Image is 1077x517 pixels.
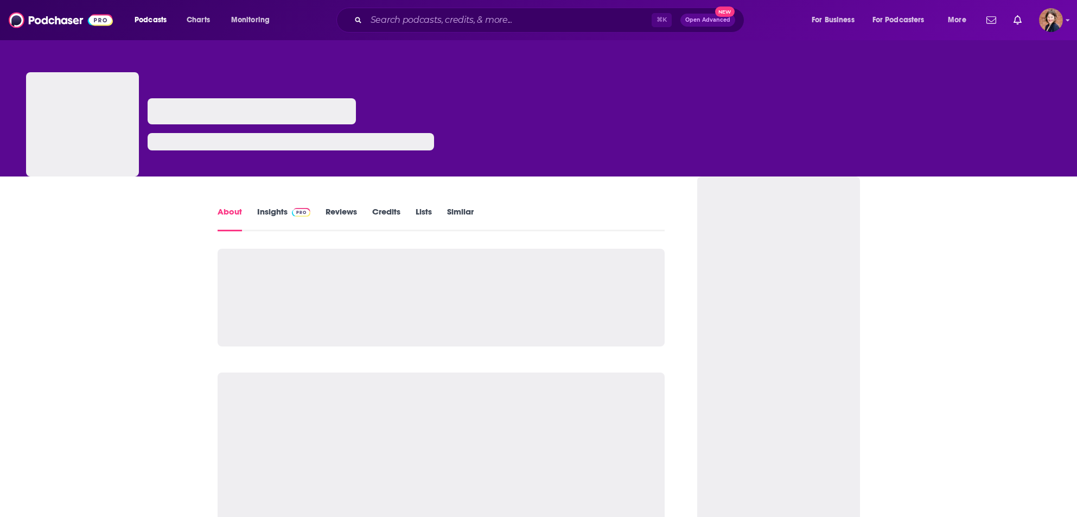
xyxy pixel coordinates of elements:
[257,206,311,231] a: InsightsPodchaser Pro
[372,206,400,231] a: Credits
[218,206,242,231] a: About
[366,11,652,29] input: Search podcasts, credits, & more...
[948,12,966,28] span: More
[9,10,113,30] img: Podchaser - Follow, Share and Rate Podcasts
[187,12,210,28] span: Charts
[804,11,868,29] button: open menu
[982,11,1000,29] a: Show notifications dropdown
[1039,8,1063,32] span: Logged in as alafair66639
[1009,11,1026,29] a: Show notifications dropdown
[1039,8,1063,32] button: Show profile menu
[865,11,940,29] button: open menu
[940,11,980,29] button: open menu
[416,206,432,231] a: Lists
[127,11,181,29] button: open menu
[326,206,357,231] a: Reviews
[652,13,672,27] span: ⌘ K
[231,12,270,28] span: Monitoring
[685,17,730,23] span: Open Advanced
[180,11,216,29] a: Charts
[715,7,735,17] span: New
[872,12,925,28] span: For Podcasters
[1039,8,1063,32] img: User Profile
[135,12,167,28] span: Podcasts
[812,12,855,28] span: For Business
[447,206,474,231] a: Similar
[347,8,755,33] div: Search podcasts, credits, & more...
[680,14,735,27] button: Open AdvancedNew
[224,11,284,29] button: open menu
[292,208,311,217] img: Podchaser Pro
